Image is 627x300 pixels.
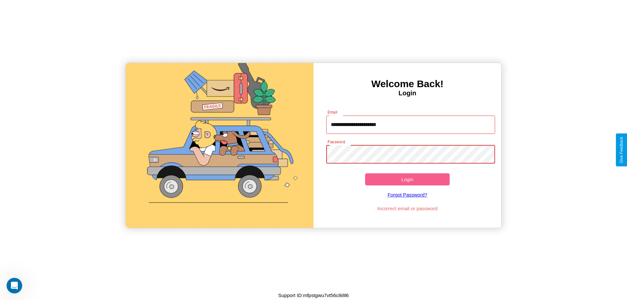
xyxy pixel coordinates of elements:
button: Login [365,173,450,185]
div: Give Feedback [619,137,624,163]
img: gif [126,63,313,228]
iframe: Intercom live chat [7,278,22,293]
h3: Welcome Back! [313,78,501,89]
label: Email [328,109,338,115]
p: Support ID: mfpstgwu7vt56c8i8l6 [278,291,349,300]
p: Incorrect email or password [323,204,492,213]
a: Forgot Password? [323,185,492,204]
h4: Login [313,89,501,97]
label: Password [328,139,345,145]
